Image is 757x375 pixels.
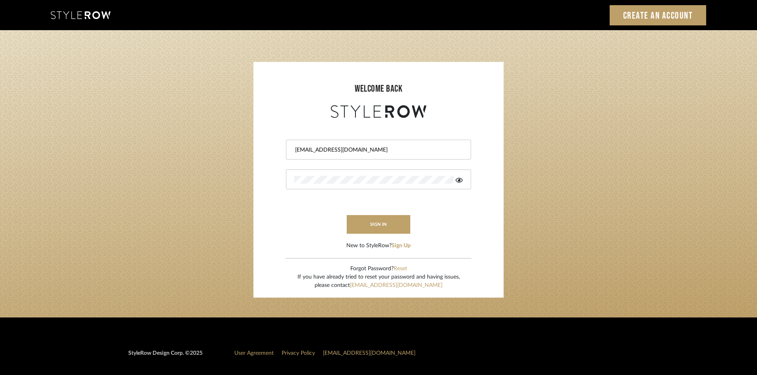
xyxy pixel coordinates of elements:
[610,5,707,25] a: Create an Account
[346,242,411,250] div: New to StyleRow?
[392,242,411,250] button: Sign Up
[297,273,460,290] div: If you have already tried to reset your password and having issues, please contact
[297,265,460,273] div: Forgot Password?
[282,350,315,356] a: Privacy Policy
[261,82,496,96] div: welcome back
[350,283,442,288] a: [EMAIL_ADDRESS][DOMAIN_NAME]
[347,215,410,234] button: sign in
[323,350,415,356] a: [EMAIL_ADDRESS][DOMAIN_NAME]
[128,349,203,364] div: StyleRow Design Corp. ©2025
[394,265,407,273] button: Reset
[294,146,461,154] input: Email Address
[234,350,274,356] a: User Agreement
